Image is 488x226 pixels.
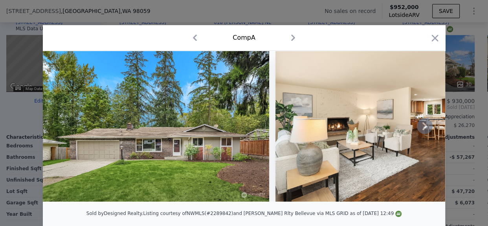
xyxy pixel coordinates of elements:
[86,211,143,216] div: Sold by Designed Realty .
[395,211,402,217] img: NWMLS Logo
[43,51,269,202] img: Property Img
[233,33,255,42] div: Comp A
[143,211,402,216] div: Listing courtesy of NWMLS (#2289842) and [PERSON_NAME] Rlty Bellevue via MLS GRID as of [DATE] 12:49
